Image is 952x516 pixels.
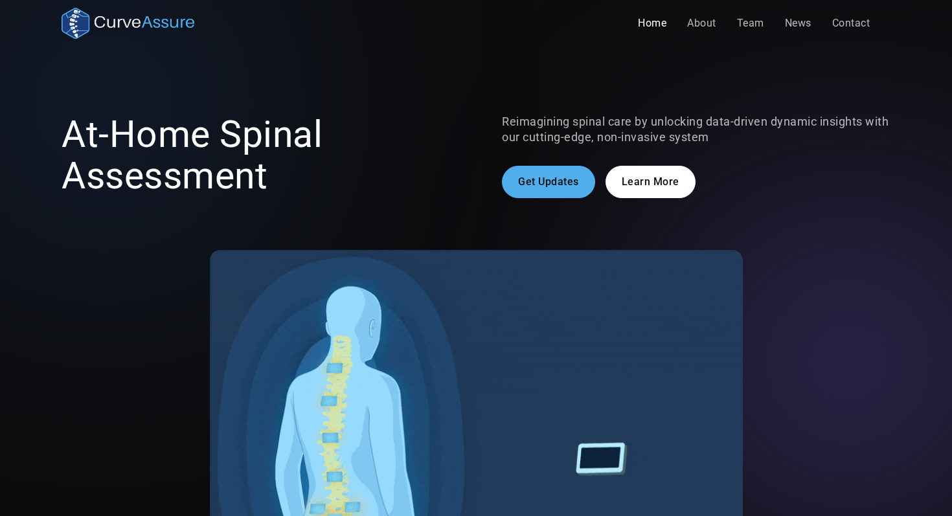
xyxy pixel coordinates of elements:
a: News [775,10,822,36]
a: Team [727,10,775,36]
a: About [677,10,727,36]
a: Contact [822,10,881,36]
a: Learn More [606,166,696,198]
a: Get Updates [502,166,595,198]
p: Reimagining spinal care by unlocking data-driven dynamic insights with our cutting-edge, non-inva... [502,114,890,145]
a: home [62,8,194,39]
a: Home [628,10,677,36]
h1: At-Home Spinal Assessment [62,114,450,197]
